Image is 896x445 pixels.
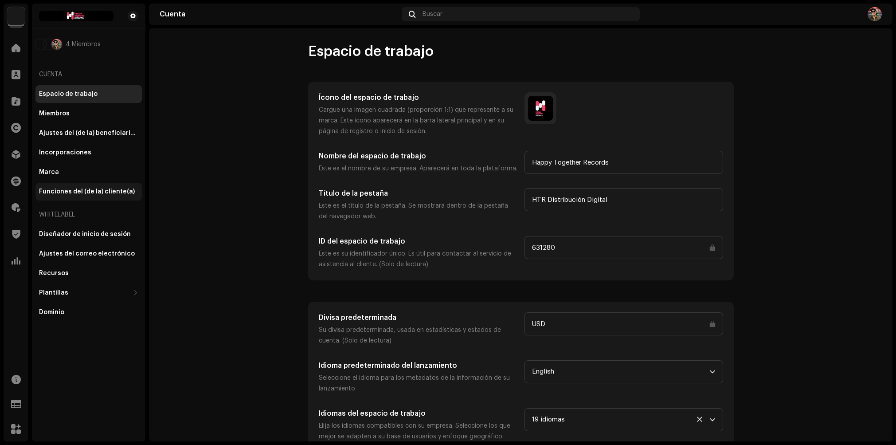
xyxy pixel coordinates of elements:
re-m-nav-item: Incorporaciones [35,144,142,161]
p: Su divisa predeterminada, usada en estadísticas y estados de cuenta. (Solo de lectura) [319,325,517,346]
p: Elija los idiomas compatibles con su empresa. Seleccione los que mejor se adapten a su base de us... [319,421,517,442]
span: Espacio de trabajo [308,43,434,60]
re-a-nav-header: Cuenta [35,64,142,85]
p: Cargue una imagen cuadrada (proporción 1:1) que represente a su marca. Este ícono aparecerá en la... [319,105,517,137]
re-m-nav-dropdown: Plantillas [35,284,142,302]
div: Plantillas [39,289,68,296]
re-m-nav-item: Marca [35,163,142,181]
re-m-nav-item: Miembros [35,105,142,122]
div: Cuenta [160,11,398,18]
h5: Divisa predeterminada [319,312,517,323]
h5: Nombre del espacio de trabajo [319,151,517,161]
input: Escriba algo... [524,312,723,335]
re-a-nav-header: Whitelabel [35,204,142,225]
re-m-nav-item: Recursos [35,264,142,282]
re-m-nav-item: Funciones del (de la) cliente(a) [35,183,142,201]
div: Espacio de trabajo [39,91,98,98]
img: 56eef501-2e3f-4f3f-a4cd-d67c5acef76b [868,7,882,21]
span: 4 Miembros [66,41,101,48]
span: English [532,361,709,383]
h5: Ícono del espacio de trabajo [319,92,517,103]
h5: Idioma predeterminado del lanzamiento [319,360,517,371]
re-m-nav-item: Dominio [35,303,142,321]
h5: ID del espacio de trabajo [319,236,517,247]
span: Buscar [423,11,442,18]
h5: Idiomas del espacio de trabajo [319,408,517,419]
div: Recursos [39,270,69,277]
div: Ajustes del (de la) beneficiario(a) [39,130,138,137]
img: edd8793c-a1b1-4538-85bc-e24b6277bc1e [7,7,25,25]
input: Escriba algo... [524,151,723,174]
input: Escriba algo... [524,188,723,211]
div: Miembros [39,110,70,117]
re-m-nav-item: Diseñador de inicio de sesión [35,225,142,243]
div: Diseñador de inicio de sesión [39,231,131,238]
div: Dominio [39,309,64,316]
img: 56eef501-2e3f-4f3f-a4cd-d67c5acef76b [51,39,62,50]
p: Este es el nombre de su empresa. Aparecerá en toda la plataforma. [319,163,517,174]
re-m-nav-item: Ajustes del (de la) beneficiario(a) [35,124,142,142]
re-m-nav-item: Ajustes del correo electrónico [35,245,142,263]
div: dropdown trigger [709,361,716,383]
img: bd0f0126-c3b7-48be-a28a-19ec4722d7b3 [39,11,113,21]
p: Este es el título de la pestaña. Se mostrará dentro de la pestaña del navegador web. [319,201,517,222]
div: Ajustes del correo electrónico [39,250,135,257]
input: Escriba algo... [524,236,723,259]
div: Marca [39,169,59,176]
img: d22b4095-d449-4ccf-9eb5-85ca29122d11 [35,39,46,50]
img: 0296780d-edad-4c0b-92b9-3b1e9d571915 [43,39,54,50]
div: Funciones del (de la) cliente(a) [39,188,135,195]
p: Este es su identificador único. Es útil para contactar al servicio de asistencia al cliente. (Sol... [319,248,517,270]
div: Incorporaciones [39,149,91,156]
h5: Título de la pestaña [319,188,517,199]
div: 19 idiomas [532,409,709,431]
p: Seleccione el idioma para los metadatos de la información de su lanzamiento [319,373,517,394]
re-m-nav-item: Espacio de trabajo [35,85,142,103]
